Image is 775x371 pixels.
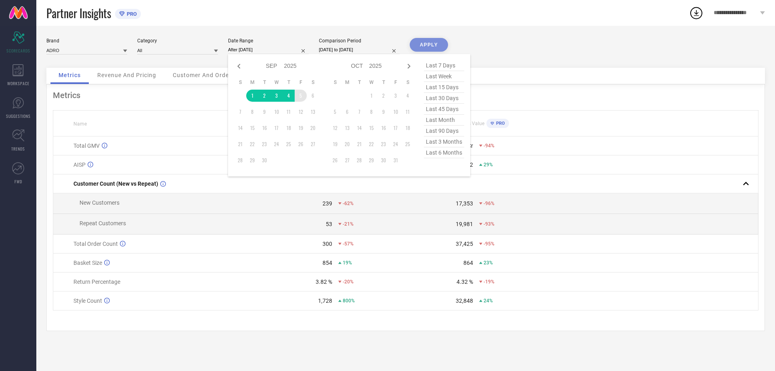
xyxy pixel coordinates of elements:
[246,138,258,150] td: Mon Sep 22 2025
[329,79,341,86] th: Sunday
[484,279,494,285] span: -19%
[341,106,353,118] td: Mon Oct 06 2025
[307,122,319,134] td: Sat Sep 20 2025
[402,122,414,134] td: Sat Oct 18 2025
[402,90,414,102] td: Sat Oct 04 2025
[11,146,25,152] span: TRENDS
[377,154,390,166] td: Thu Oct 30 2025
[59,72,81,78] span: Metrics
[73,180,158,187] span: Customer Count (New vs Repeat)
[341,138,353,150] td: Mon Oct 20 2025
[307,90,319,102] td: Sat Sep 06 2025
[46,5,111,21] span: Partner Insights
[283,106,295,118] td: Thu Sep 11 2025
[283,122,295,134] td: Thu Sep 18 2025
[73,241,118,247] span: Total Order Count
[353,154,365,166] td: Tue Oct 28 2025
[234,122,246,134] td: Sun Sep 14 2025
[318,298,332,304] div: 1,728
[258,79,270,86] th: Tuesday
[137,38,218,44] div: Category
[329,106,341,118] td: Sun Oct 05 2025
[402,79,414,86] th: Saturday
[270,138,283,150] td: Wed Sep 24 2025
[365,154,377,166] td: Wed Oct 29 2025
[390,90,402,102] td: Fri Oct 03 2025
[343,201,354,206] span: -62%
[125,11,137,17] span: PRO
[353,79,365,86] th: Tuesday
[73,298,102,304] span: Style Count
[228,38,309,44] div: Date Range
[456,298,473,304] div: 32,848
[377,79,390,86] th: Thursday
[390,122,402,134] td: Fri Oct 17 2025
[689,6,704,20] div: Open download list
[270,79,283,86] th: Wednesday
[15,178,22,184] span: FWD
[341,122,353,134] td: Mon Oct 13 2025
[316,279,332,285] div: 3.82 %
[234,79,246,86] th: Sunday
[307,138,319,150] td: Sat Sep 27 2025
[80,220,126,226] span: Repeat Customers
[343,260,352,266] span: 19%
[402,106,414,118] td: Sat Oct 11 2025
[377,122,390,134] td: Thu Oct 16 2025
[307,79,319,86] th: Saturday
[46,38,127,44] div: Brand
[234,61,244,71] div: Previous month
[323,241,332,247] div: 300
[484,298,493,304] span: 24%
[246,79,258,86] th: Monday
[53,90,758,100] div: Metrics
[329,154,341,166] td: Sun Oct 26 2025
[484,260,493,266] span: 23%
[390,138,402,150] td: Fri Oct 24 2025
[73,260,102,266] span: Basket Size
[353,138,365,150] td: Tue Oct 21 2025
[270,122,283,134] td: Wed Sep 17 2025
[270,106,283,118] td: Wed Sep 10 2025
[424,115,464,126] span: last month
[283,79,295,86] th: Thursday
[228,46,309,54] input: Select date range
[424,136,464,147] span: last 3 months
[390,106,402,118] td: Fri Oct 10 2025
[246,122,258,134] td: Mon Sep 15 2025
[484,201,494,206] span: -96%
[329,122,341,134] td: Sun Oct 12 2025
[234,106,246,118] td: Sun Sep 07 2025
[424,126,464,136] span: last 90 days
[494,121,505,126] span: PRO
[424,93,464,104] span: last 30 days
[80,199,119,206] span: New Customers
[424,104,464,115] span: last 45 days
[173,72,235,78] span: Customer And Orders
[258,154,270,166] td: Tue Sep 30 2025
[270,90,283,102] td: Wed Sep 03 2025
[258,122,270,134] td: Tue Sep 16 2025
[456,241,473,247] div: 37,425
[343,221,354,227] span: -21%
[73,161,86,168] span: AISP
[295,106,307,118] td: Fri Sep 12 2025
[343,279,354,285] span: -20%
[6,113,31,119] span: SUGGESTIONS
[365,138,377,150] td: Wed Oct 22 2025
[365,79,377,86] th: Wednesday
[343,298,355,304] span: 800%
[283,90,295,102] td: Thu Sep 04 2025
[295,79,307,86] th: Friday
[246,106,258,118] td: Mon Sep 08 2025
[295,138,307,150] td: Fri Sep 26 2025
[283,138,295,150] td: Thu Sep 25 2025
[246,90,258,102] td: Mon Sep 01 2025
[319,46,400,54] input: Select comparison period
[365,106,377,118] td: Wed Oct 08 2025
[456,221,473,227] div: 19,981
[307,106,319,118] td: Sat Sep 13 2025
[377,90,390,102] td: Thu Oct 02 2025
[97,72,156,78] span: Revenue And Pricing
[390,154,402,166] td: Fri Oct 31 2025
